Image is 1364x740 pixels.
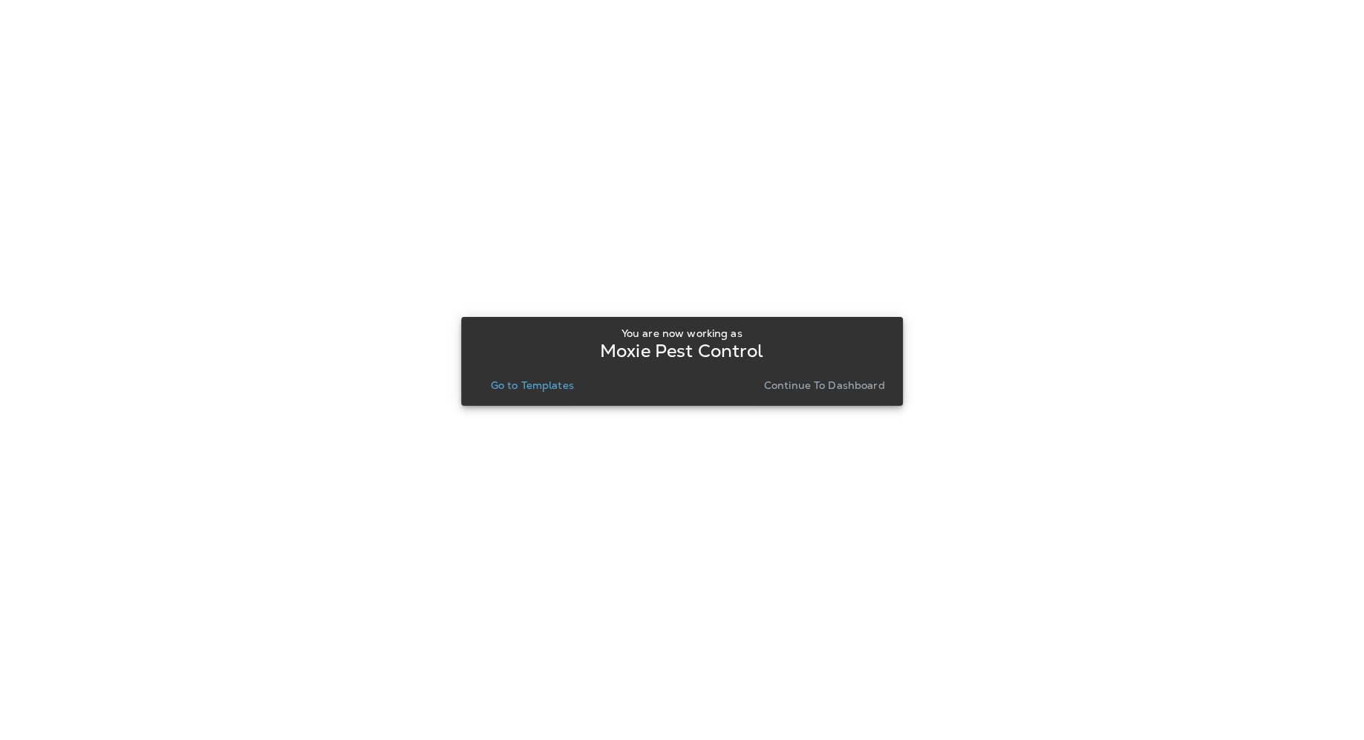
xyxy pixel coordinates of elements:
p: Go to Templates [491,379,574,391]
p: You are now working as [621,327,743,339]
button: Continue to Dashboard [758,375,891,396]
p: Continue to Dashboard [764,379,885,391]
p: Moxie Pest Control [600,345,764,357]
button: Go to Templates [485,375,580,396]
